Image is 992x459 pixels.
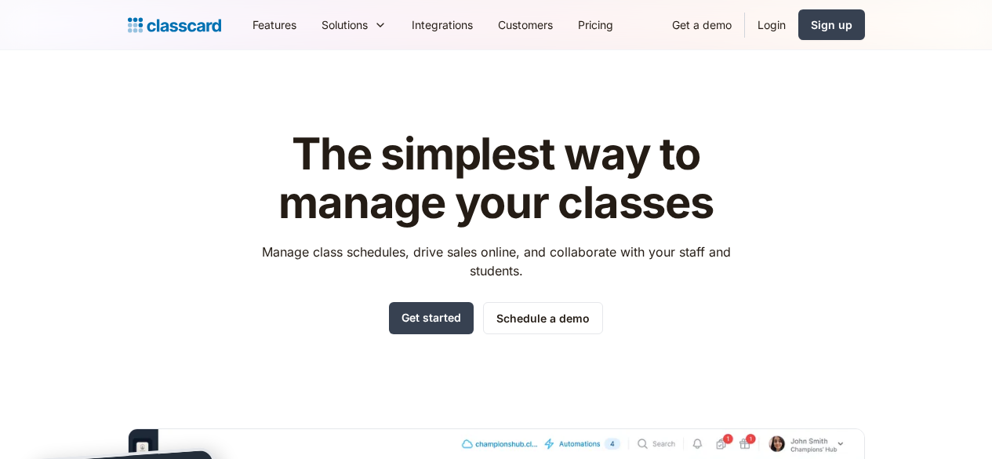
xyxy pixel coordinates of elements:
[660,7,744,42] a: Get a demo
[247,130,745,227] h1: The simplest way to manage your classes
[399,7,485,42] a: Integrations
[240,7,309,42] a: Features
[798,9,865,40] a: Sign up
[811,16,852,33] div: Sign up
[322,16,368,33] div: Solutions
[247,242,745,280] p: Manage class schedules, drive sales online, and collaborate with your staff and students.
[128,14,221,36] a: home
[565,7,626,42] a: Pricing
[745,7,798,42] a: Login
[309,7,399,42] div: Solutions
[485,7,565,42] a: Customers
[483,302,603,334] a: Schedule a demo
[389,302,474,334] a: Get started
